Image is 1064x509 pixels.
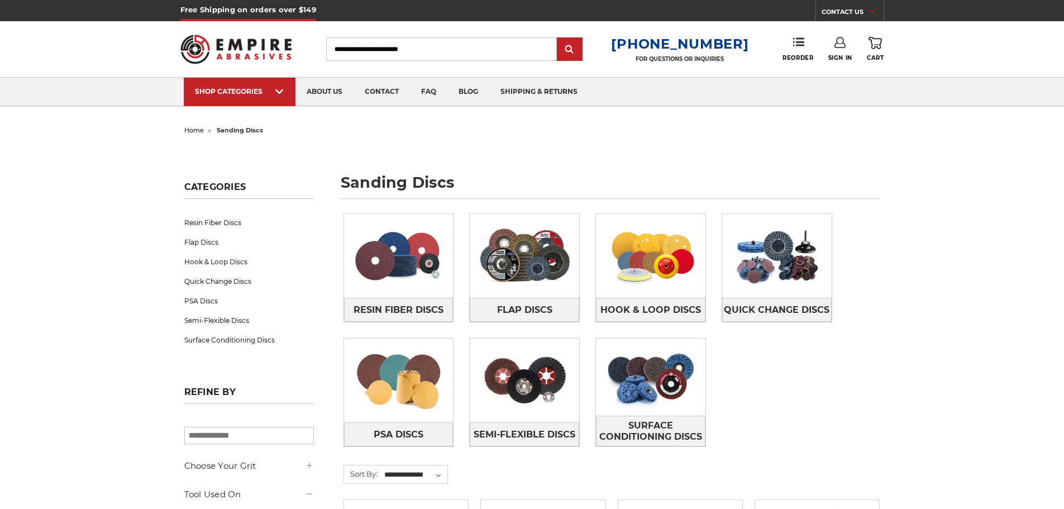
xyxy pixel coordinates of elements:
[344,342,454,419] img: PSA Discs
[596,416,705,446] a: Surface Conditioning Discs
[724,301,829,320] span: Quick Change Discs
[474,425,575,444] span: Semi-Flexible Discs
[722,217,832,294] img: Quick Change Discs
[184,126,204,134] a: home
[611,55,748,63] p: FOR QUESTIONS OR INQUIRIES
[344,217,454,294] img: Resin Fiber Discs
[447,78,489,106] a: blog
[470,298,579,322] a: Flap Discs
[184,291,314,311] a: PSA Discs
[344,422,454,446] a: PSA Discs
[470,217,579,294] img: Flap Discs
[184,488,314,501] h5: Tool Used On
[828,54,852,61] span: Sign In
[184,232,314,252] a: Flap Discs
[184,387,314,404] h5: Refine by
[354,78,410,106] a: contact
[410,78,447,106] a: faq
[596,217,705,294] img: Hook & Loop Discs
[867,37,884,61] a: Cart
[184,272,314,291] a: Quick Change Discs
[184,252,314,272] a: Hook & Loop Discs
[341,175,880,199] h1: sanding discs
[489,78,589,106] a: shipping & returns
[597,416,705,446] span: Surface Conditioning Discs
[722,298,832,322] a: Quick Change Discs
[374,425,423,444] span: PSA Discs
[184,330,314,350] a: Surface Conditioning Discs
[600,301,701,320] span: Hook & Loop Discs
[596,339,705,416] img: Surface Conditioning Discs
[354,301,443,320] span: Resin Fiber Discs
[383,467,447,483] select: Sort By:
[344,465,378,482] label: Sort By:
[195,87,284,96] div: SHOP CATEGORIES
[596,298,705,322] a: Hook & Loop Discs
[184,459,314,473] h5: Choose Your Grit
[180,27,292,71] img: Empire Abrasives
[344,298,454,322] a: Resin Fiber Discs
[470,422,579,446] a: Semi-Flexible Discs
[470,342,579,419] img: Semi-Flexible Discs
[783,54,813,61] span: Reorder
[217,126,263,134] span: sanding discs
[497,301,552,320] span: Flap Discs
[822,6,884,21] a: CONTACT US
[184,182,314,199] h5: Categories
[611,36,748,52] a: [PHONE_NUMBER]
[184,311,314,330] a: Semi-Flexible Discs
[867,54,884,61] span: Cart
[184,213,314,232] a: Resin Fiber Discs
[783,37,813,61] a: Reorder
[295,78,354,106] a: about us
